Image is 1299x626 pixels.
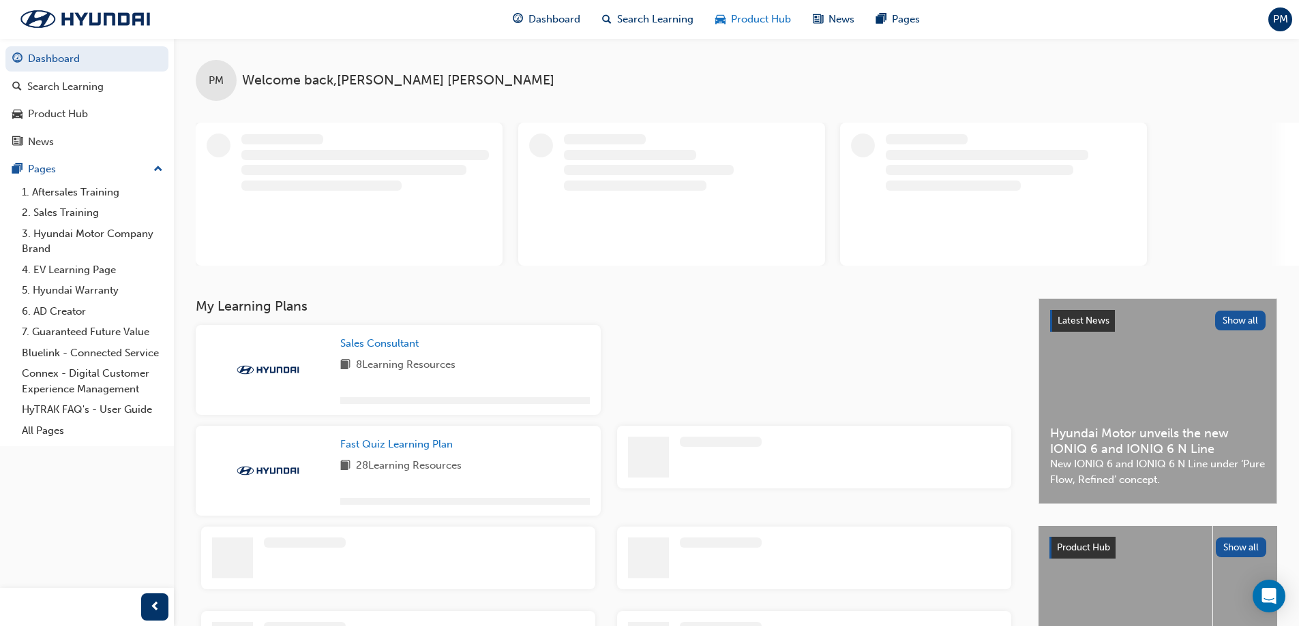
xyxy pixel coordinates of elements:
a: Dashboard [5,46,168,72]
span: Sales Consultant [340,337,419,349]
span: 8 Learning Resources [356,357,456,374]
span: pages-icon [12,163,23,176]
a: News [5,129,168,155]
div: Pages [28,161,56,177]
a: Search Learning [5,74,168,99]
span: PM [209,73,224,89]
span: 28 Learning Resources [356,458,462,475]
button: Pages [5,157,168,182]
span: New IONIQ 6 and IONIQ 6 N Line under ‘Pure Flow, Refined’ concept. [1050,456,1266,487]
span: book-icon [340,458,350,475]
a: 6. AD Creator [16,301,168,322]
span: car-icon [715,11,726,28]
img: Trak [7,5,164,33]
span: Product Hub [731,12,791,27]
span: Fast Quiz Learning Plan [340,438,453,450]
div: News [28,134,54,150]
a: HyTRAK FAQ's - User Guide [16,399,168,420]
span: search-icon [602,11,612,28]
span: news-icon [12,136,23,148]
a: Sales Consultant [340,336,424,351]
span: News [828,12,854,27]
a: news-iconNews [802,5,865,33]
a: Latest NewsShow allHyundai Motor unveils the new IONIQ 6 and IONIQ 6 N LineNew IONIQ 6 and IONIQ ... [1039,298,1277,504]
a: Product Hub [5,101,168,127]
button: Show all [1215,311,1266,330]
span: guage-icon [12,53,23,65]
span: Hyundai Motor unveils the new IONIQ 6 and IONIQ 6 N Line [1050,426,1266,456]
span: Latest News [1058,315,1109,326]
a: 2. Sales Training [16,202,168,223]
a: search-iconSearch Learning [591,5,704,33]
span: Search Learning [617,12,693,27]
img: Trak [230,464,305,478]
span: news-icon [813,11,823,28]
span: Welcome back , [PERSON_NAME] [PERSON_NAME] [242,73,554,89]
a: Fast Quiz Learning Plan [340,437,458,452]
img: Trak [230,363,305,377]
span: Product Hub [1057,542,1110,553]
span: PM [1273,12,1288,27]
span: pages-icon [876,11,886,28]
span: book-icon [340,357,350,374]
a: Product HubShow all [1049,537,1266,559]
a: Latest NewsShow all [1050,310,1266,332]
span: Pages [892,12,920,27]
span: Dashboard [528,12,580,27]
a: Connex - Digital Customer Experience Management [16,363,168,399]
a: 5. Hyundai Warranty [16,280,168,301]
div: Product Hub [28,106,88,122]
span: guage-icon [513,11,523,28]
a: Bluelink - Connected Service [16,343,168,364]
span: search-icon [12,81,22,93]
button: DashboardSearch LearningProduct HubNews [5,44,168,157]
a: guage-iconDashboard [502,5,591,33]
div: Open Intercom Messenger [1253,580,1285,612]
a: 1. Aftersales Training [16,182,168,203]
a: 4. EV Learning Page [16,260,168,281]
a: car-iconProduct Hub [704,5,802,33]
a: 7. Guaranteed Future Value [16,322,168,343]
button: PM [1268,7,1292,31]
a: All Pages [16,420,168,441]
span: car-icon [12,108,23,121]
h3: My Learning Plans [196,298,1017,314]
a: 3. Hyundai Motor Company Brand [16,223,168,260]
span: up-icon [153,161,163,178]
div: Search Learning [27,79,104,95]
a: pages-iconPages [865,5,931,33]
button: Show all [1216,537,1267,557]
span: prev-icon [150,599,160,616]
